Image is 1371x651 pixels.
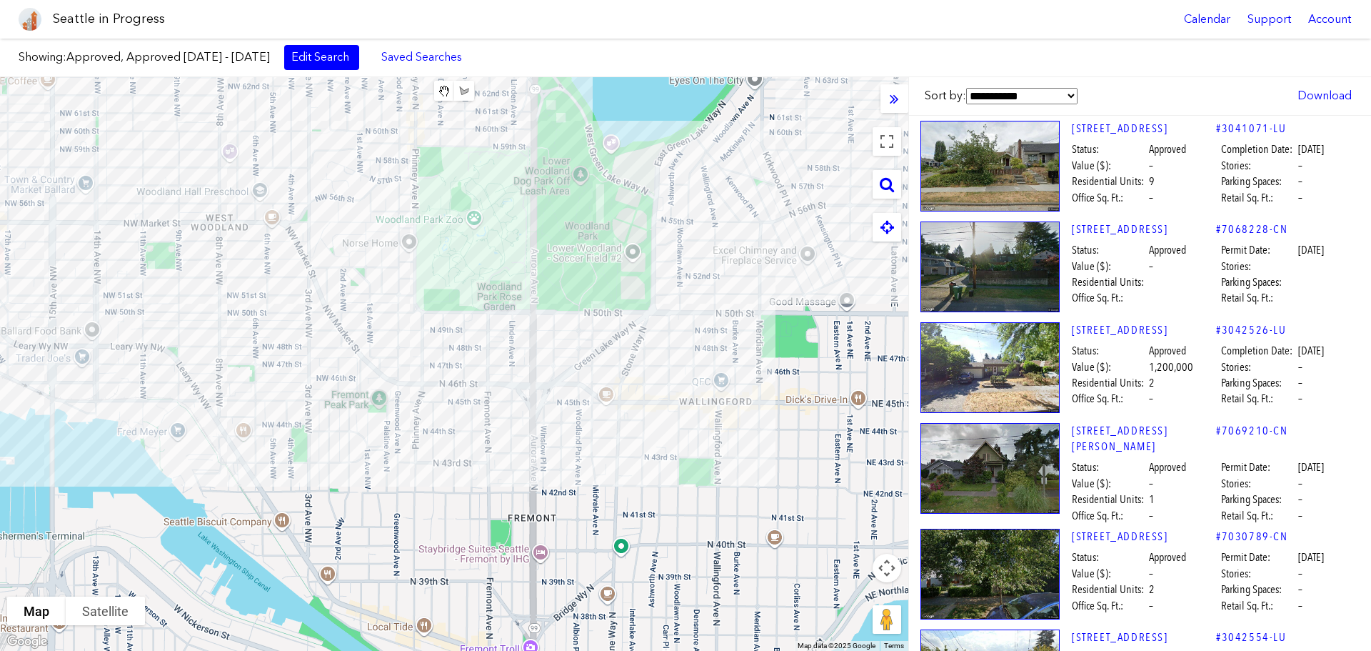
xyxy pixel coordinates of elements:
[1149,476,1153,492] span: –
[1149,598,1153,614] span: –
[284,45,359,69] a: Edit Search
[1221,174,1296,189] span: Parking Spaces:
[1216,423,1288,439] a: #7069210-CN
[1072,158,1147,174] span: Value ($):
[1298,582,1302,597] span: –
[873,605,901,634] button: Drag Pegman onto the map to open Street View
[1298,508,1302,524] span: –
[1298,375,1302,391] span: –
[1072,222,1216,237] a: [STREET_ADDRESS]
[1221,343,1296,359] span: Completion Date:
[1149,141,1186,157] span: Approved
[1298,566,1302,582] span: –
[920,222,1060,312] img: 8508_1ST_AVE_NE_SEATTLE.jpg
[1072,375,1147,391] span: Residential Units:
[1072,174,1147,189] span: Residential Units:
[884,642,904,650] a: Terms
[1298,158,1302,174] span: –
[1221,274,1296,290] span: Parking Spaces:
[1221,190,1296,206] span: Retail Sq. Ft.:
[1149,582,1155,597] span: 2
[1149,174,1155,189] span: 9
[1072,566,1147,582] span: Value ($):
[1072,492,1147,507] span: Residential Units:
[7,597,66,625] button: Show street map
[1221,598,1296,614] span: Retail Sq. Ft.:
[1072,476,1147,492] span: Value ($):
[1298,550,1324,565] span: [DATE]
[66,50,270,64] span: Approved, Approved [DATE] - [DATE]
[19,8,41,31] img: favicon-96x96.png
[53,10,165,28] h1: Seattle in Progress
[1221,141,1296,157] span: Completion Date:
[1290,84,1359,108] a: Download
[1149,359,1193,375] span: 1,200,000
[1149,242,1186,258] span: Approved
[1216,322,1287,338] a: #3042526-LU
[373,45,470,69] a: Saved Searches
[1216,121,1287,136] a: #3041071-LU
[1149,190,1153,206] span: –
[1072,508,1147,524] span: Office Sq. Ft.:
[19,49,270,65] label: Showing:
[1298,391,1302,407] span: –
[1072,598,1147,614] span: Office Sq. Ft.:
[1221,508,1296,524] span: Retail Sq. Ft.:
[1149,550,1186,565] span: Approved
[1221,290,1296,306] span: Retail Sq. Ft.:
[1149,343,1186,359] span: Approved
[454,81,474,101] button: Draw a shape
[1221,242,1296,258] span: Permit Date:
[1216,529,1288,545] a: #7030789-CN
[1149,259,1153,274] span: –
[1072,141,1147,157] span: Status:
[1149,158,1153,174] span: –
[920,529,1060,620] img: 326_NW_80TH_ST_SEATTLE.jpg
[1298,343,1324,359] span: [DATE]
[1072,343,1147,359] span: Status:
[1221,391,1296,407] span: Retail Sq. Ft.:
[1149,566,1153,582] span: –
[1298,459,1324,475] span: [DATE]
[1072,630,1216,645] a: [STREET_ADDRESS]
[1221,582,1296,597] span: Parking Spaces:
[66,597,145,625] button: Show satellite imagery
[1149,492,1155,507] span: 1
[1298,359,1302,375] span: –
[1221,259,1296,274] span: Stories:
[1072,121,1216,136] a: [STREET_ADDRESS]
[873,127,901,156] button: Toggle fullscreen view
[1072,459,1147,475] span: Status:
[1298,492,1302,507] span: –
[4,632,51,651] img: Google
[1072,529,1216,545] a: [STREET_ADDRESS]
[1072,242,1147,258] span: Status:
[4,632,51,651] a: Open this area in Google Maps (opens a new window)
[1221,359,1296,375] span: Stories:
[1149,459,1186,475] span: Approved
[1221,550,1296,565] span: Permit Date:
[1216,222,1288,237] a: #7068228-CN
[1072,582,1147,597] span: Residential Units:
[1221,375,1296,391] span: Parking Spaces:
[1298,190,1302,206] span: –
[1298,598,1302,614] span: –
[1072,274,1147,290] span: Residential Units:
[1298,476,1302,492] span: –
[873,554,901,582] button: Map camera controls
[1072,391,1147,407] span: Office Sq. Ft.:
[920,423,1060,514] img: 8253_DENSMORE_AVE_N_SEATTLE.jpg
[920,121,1060,212] img: 8303_12TH_AVE_NW_SEATTLE.jpg
[1298,141,1324,157] span: [DATE]
[1072,259,1147,274] span: Value ($):
[1072,290,1147,306] span: Office Sq. Ft.:
[920,322,1060,413] img: 8037_WALLINGFORD_AVE_N_SEATTLE.jpg
[1072,359,1147,375] span: Value ($):
[798,642,875,650] span: Map data ©2025 Google
[1221,459,1296,475] span: Permit Date:
[434,81,454,101] button: Stop drawing
[1072,190,1147,206] span: Office Sq. Ft.:
[1149,391,1153,407] span: –
[1221,566,1296,582] span: Stories:
[1216,630,1287,645] a: #3042554-LU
